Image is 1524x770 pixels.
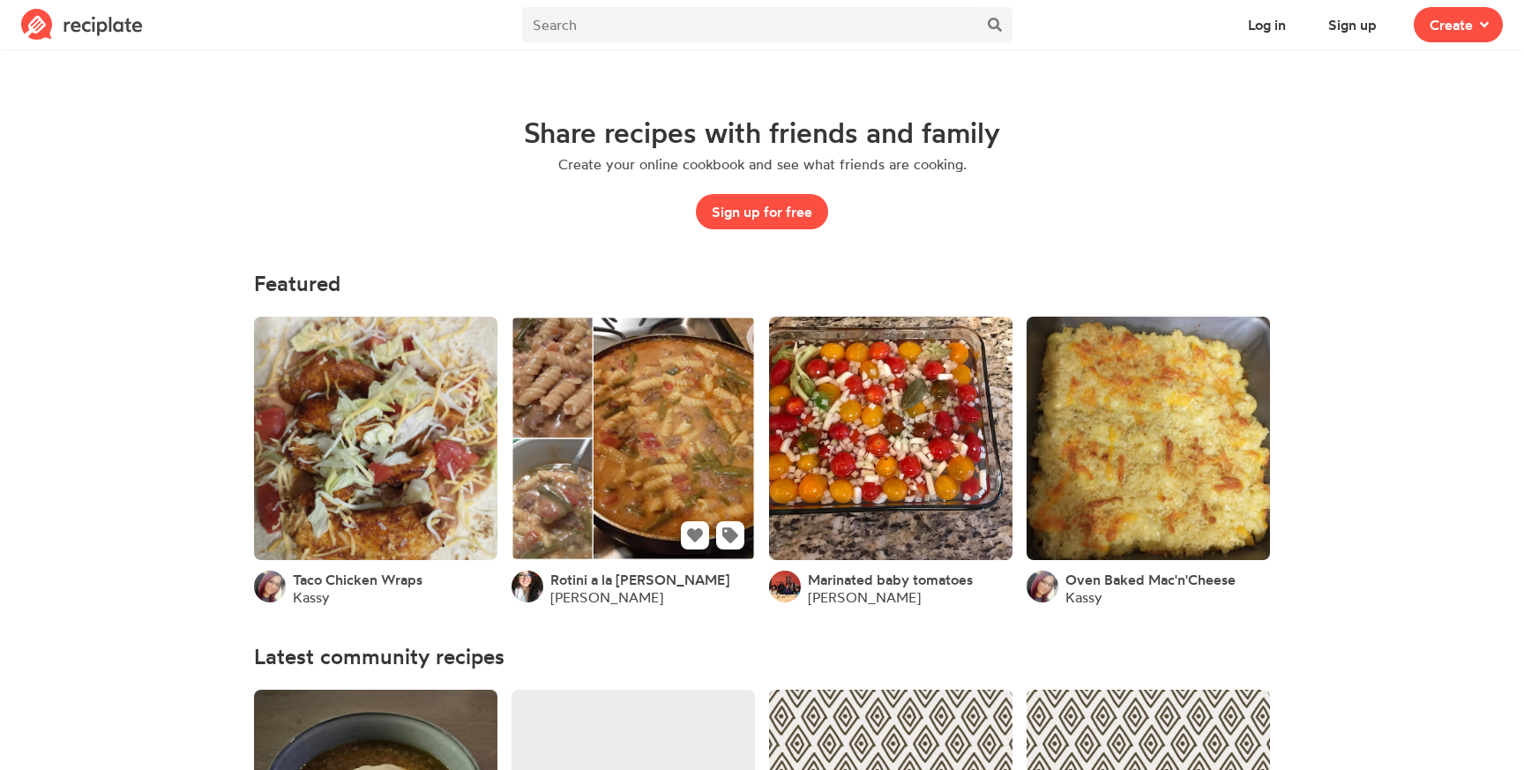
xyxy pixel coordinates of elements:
a: Marinated baby tomatoes [808,571,973,588]
img: User's avatar [1027,571,1058,602]
img: User's avatar [512,571,543,602]
button: Sign up for free [696,194,828,229]
a: [PERSON_NAME] [550,588,663,606]
span: Create [1430,14,1473,35]
button: Sign up [1312,7,1393,42]
img: User's avatar [254,571,286,602]
button: Create [1414,7,1503,42]
h4: Featured [254,272,1270,295]
a: Kassy [293,588,330,606]
p: Create your online cookbook and see what friends are cooking. [558,155,967,173]
a: [PERSON_NAME] [808,588,921,606]
a: Taco Chicken Wraps [293,571,422,588]
img: User's avatar [769,571,801,602]
a: Rotini a la [PERSON_NAME] [550,571,729,588]
img: Reciplate [21,9,143,41]
a: Kassy [1065,588,1102,606]
h4: Latest community recipes [254,645,1270,669]
h1: Share recipes with friends and family [524,116,1000,148]
a: Oven Baked Mac'n'Cheese [1065,571,1236,588]
input: Search [522,7,977,42]
button: Log in [1232,7,1302,42]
